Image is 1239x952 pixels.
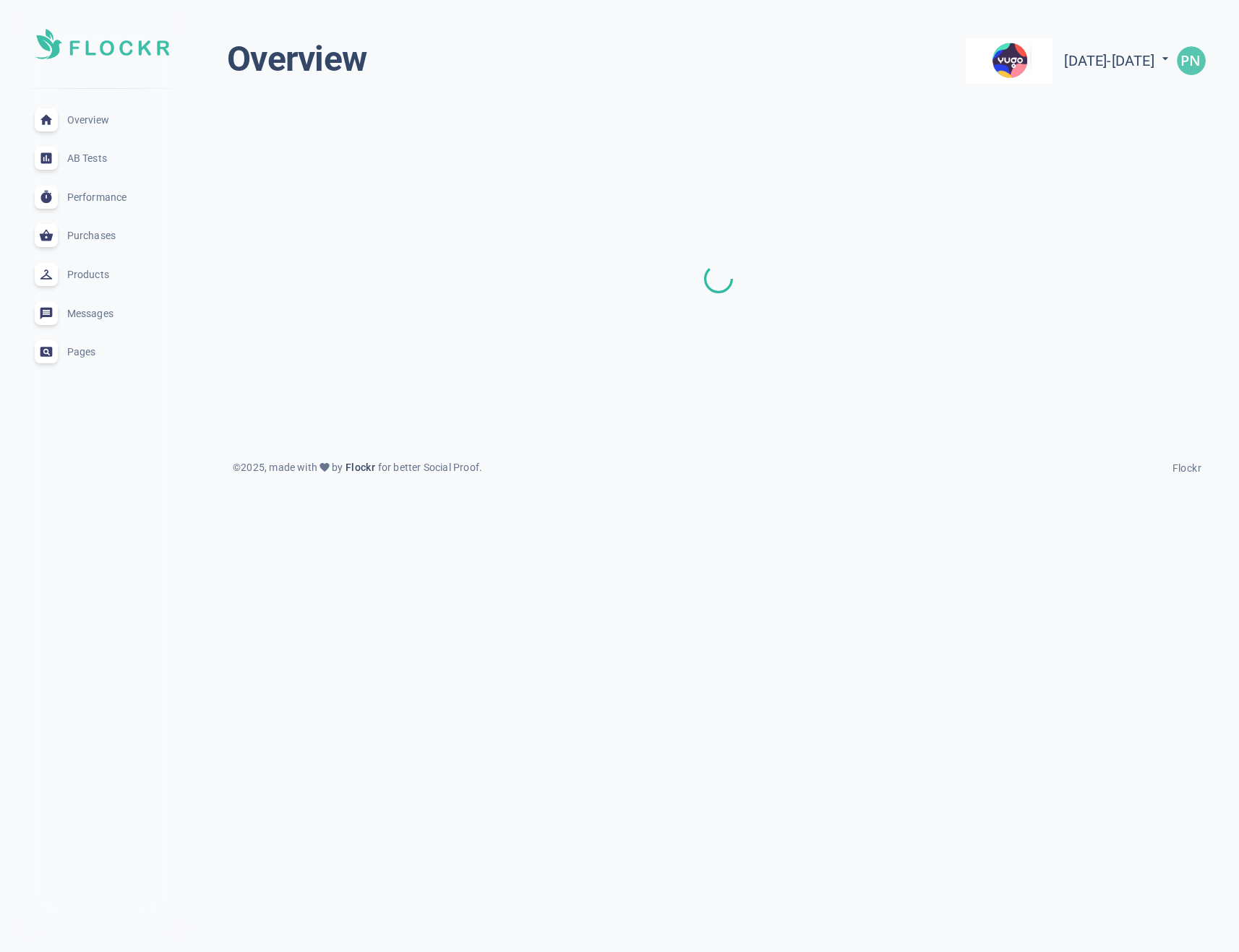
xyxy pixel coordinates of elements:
[1177,46,1206,75] img: 77fc8ed366740b1fdd3860917e578afb
[12,178,192,217] a: Performance
[12,100,192,139] a: Overview
[12,294,192,333] a: Messages
[12,332,192,371] a: Pages
[343,459,377,476] a: Flockr
[319,462,330,473] span: favorite
[966,38,1052,84] img: yugo
[12,217,192,256] a: Purchases
[343,462,377,473] span: Flockr
[35,29,169,59] img: Soft UI Logo
[12,255,192,294] a: Products
[224,459,491,476] div: © 2025 , made with by for better Social Proof.
[1172,458,1201,475] a: Flockr
[1064,52,1172,69] span: [DATE] - [DATE]
[227,38,366,81] h1: Overview
[12,139,192,178] a: AB Tests
[1172,462,1201,474] span: Flockr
